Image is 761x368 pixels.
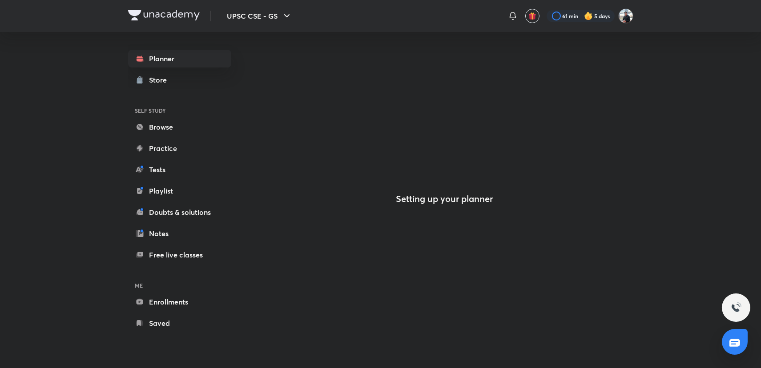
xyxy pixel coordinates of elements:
a: Tests [128,161,231,178]
img: RS PM [618,8,633,24]
img: avatar [528,12,536,20]
a: Browse [128,118,231,136]
button: avatar [525,9,540,23]
a: Enrollments [128,293,231,311]
a: Company Logo [128,10,200,23]
h6: ME [128,278,231,293]
h4: Setting up your planner [396,194,493,204]
h6: SELF STUDY [128,103,231,118]
div: Store [149,75,173,85]
button: UPSC CSE - GS [222,7,298,25]
a: Practice [128,139,231,157]
a: Planner [128,50,231,67]
a: Doubts & solutions [128,203,231,221]
a: Playlist [128,182,231,200]
a: Saved [128,314,231,332]
a: Store [128,71,231,89]
img: streak [584,12,593,20]
img: Company Logo [128,10,200,20]
a: Free live classes [128,246,231,264]
a: Notes [128,225,231,242]
img: ttu [731,302,741,313]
